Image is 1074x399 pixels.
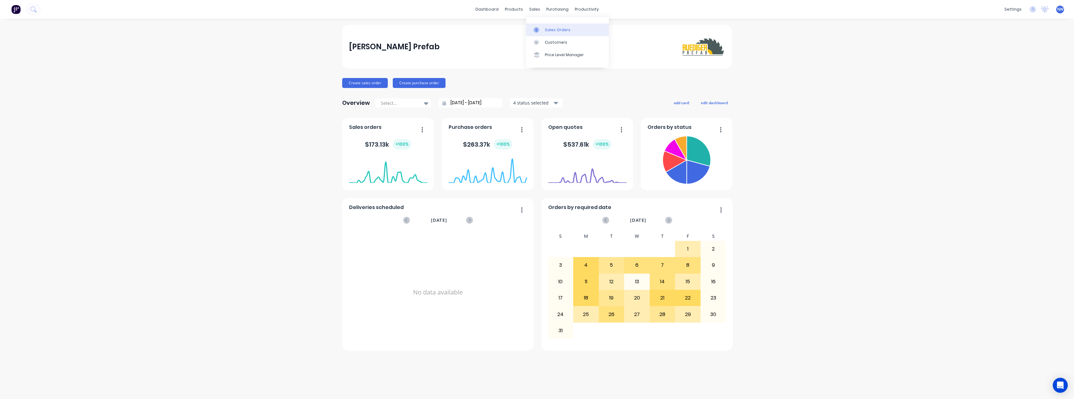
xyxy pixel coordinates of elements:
div: 7 [650,257,675,273]
div: + 100 % [393,139,411,149]
div: 6 [624,257,649,273]
div: 16 [701,274,726,290]
div: S [548,232,574,241]
a: Sales Orders [526,23,609,36]
span: Sales orders [349,124,382,131]
div: Overview [342,97,370,109]
div: 20 [624,290,649,306]
div: Price Level Manager [545,52,584,58]
div: 26 [599,306,624,322]
div: Sales Orders [545,27,570,33]
a: dashboard [472,5,502,14]
div: T [599,232,624,241]
div: 25 [574,306,599,322]
div: No data available [349,232,527,353]
div: $ 537.61k [563,139,611,149]
button: Create purchase order [393,78,446,88]
div: 22 [675,290,700,306]
div: 30 [701,306,726,322]
div: $ 173.13k [365,139,411,149]
div: 29 [675,306,700,322]
span: NW [1057,7,1063,12]
div: 17 [548,290,573,306]
div: 11 [574,274,599,290]
img: Ruediger Prefab [681,36,725,58]
div: 1 [675,241,700,257]
div: M [573,232,599,241]
div: 24 [548,306,573,322]
div: Open Intercom Messenger [1053,378,1068,393]
button: 4 status selected [510,98,563,108]
div: [PERSON_NAME] Prefab [349,41,440,53]
div: F [675,232,701,241]
div: + 100 % [593,139,611,149]
a: Customers [526,36,609,49]
div: 3 [548,257,573,273]
div: purchasing [543,5,572,14]
div: + 100 % [494,139,512,149]
div: Customers [545,40,567,45]
div: 14 [650,274,675,290]
div: sales [526,5,543,14]
div: 21 [650,290,675,306]
div: 4 [574,257,599,273]
div: S [701,232,726,241]
span: Purchase orders [449,124,492,131]
button: edit dashboard [697,99,732,107]
div: 13 [624,274,649,290]
div: 18 [574,290,599,306]
div: T [650,232,675,241]
div: 4 status selected [513,100,553,106]
div: 27 [624,306,649,322]
div: 9 [701,257,726,273]
div: 31 [548,323,573,338]
div: 19 [599,290,624,306]
div: productivity [572,5,602,14]
div: 12 [599,274,624,290]
div: 8 [675,257,700,273]
span: Orders by status [648,124,692,131]
span: Open quotes [548,124,583,131]
span: Orders by required date [548,204,611,211]
div: 5 [599,257,624,273]
div: $ 263.37k [463,139,512,149]
div: 23 [701,290,726,306]
div: settings [1001,5,1025,14]
img: Factory [11,5,21,14]
span: [DATE] [431,217,447,224]
div: 2 [701,241,726,257]
div: 10 [548,274,573,290]
a: Price Level Manager [526,49,609,61]
button: Create sales order [342,78,388,88]
div: products [502,5,526,14]
div: 28 [650,306,675,322]
div: W [624,232,650,241]
div: 15 [675,274,700,290]
span: [DATE] [630,217,646,224]
button: add card [670,99,693,107]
